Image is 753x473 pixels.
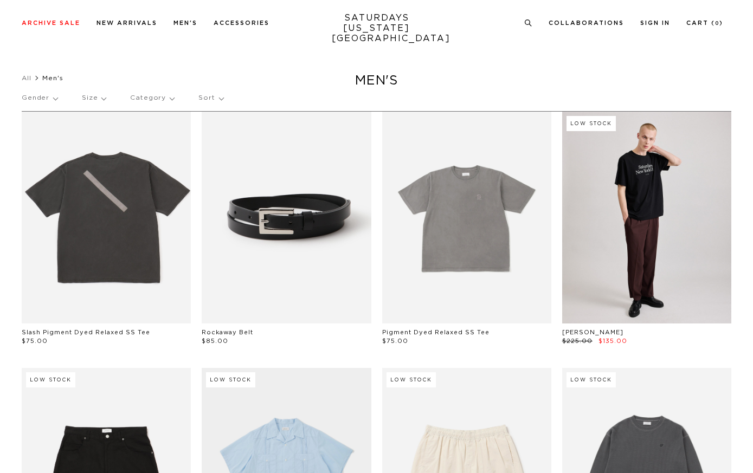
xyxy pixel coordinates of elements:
[22,338,48,344] span: $75.00
[22,329,150,335] a: Slash Pigment Dyed Relaxed SS Tee
[130,86,174,111] p: Category
[562,329,623,335] a: [PERSON_NAME]
[567,372,616,387] div: Low Stock
[567,116,616,131] div: Low Stock
[387,372,436,387] div: Low Stock
[82,86,106,111] p: Size
[549,20,624,26] a: Collaborations
[715,21,719,26] small: 0
[214,20,269,26] a: Accessories
[202,329,253,335] a: Rockaway Belt
[42,75,63,81] span: Men's
[22,86,57,111] p: Gender
[382,338,408,344] span: $75.00
[640,20,670,26] a: Sign In
[173,20,197,26] a: Men's
[202,338,228,344] span: $85.00
[686,20,723,26] a: Cart (0)
[26,372,75,387] div: Low Stock
[598,338,627,344] span: $135.00
[382,329,490,335] a: Pigment Dyed Relaxed SS Tee
[562,338,593,344] span: $225.00
[96,20,157,26] a: New Arrivals
[22,20,80,26] a: Archive Sale
[206,372,255,387] div: Low Stock
[332,13,421,44] a: SATURDAYS[US_STATE][GEOGRAPHIC_DATA]
[22,75,31,81] a: All
[198,86,223,111] p: Sort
